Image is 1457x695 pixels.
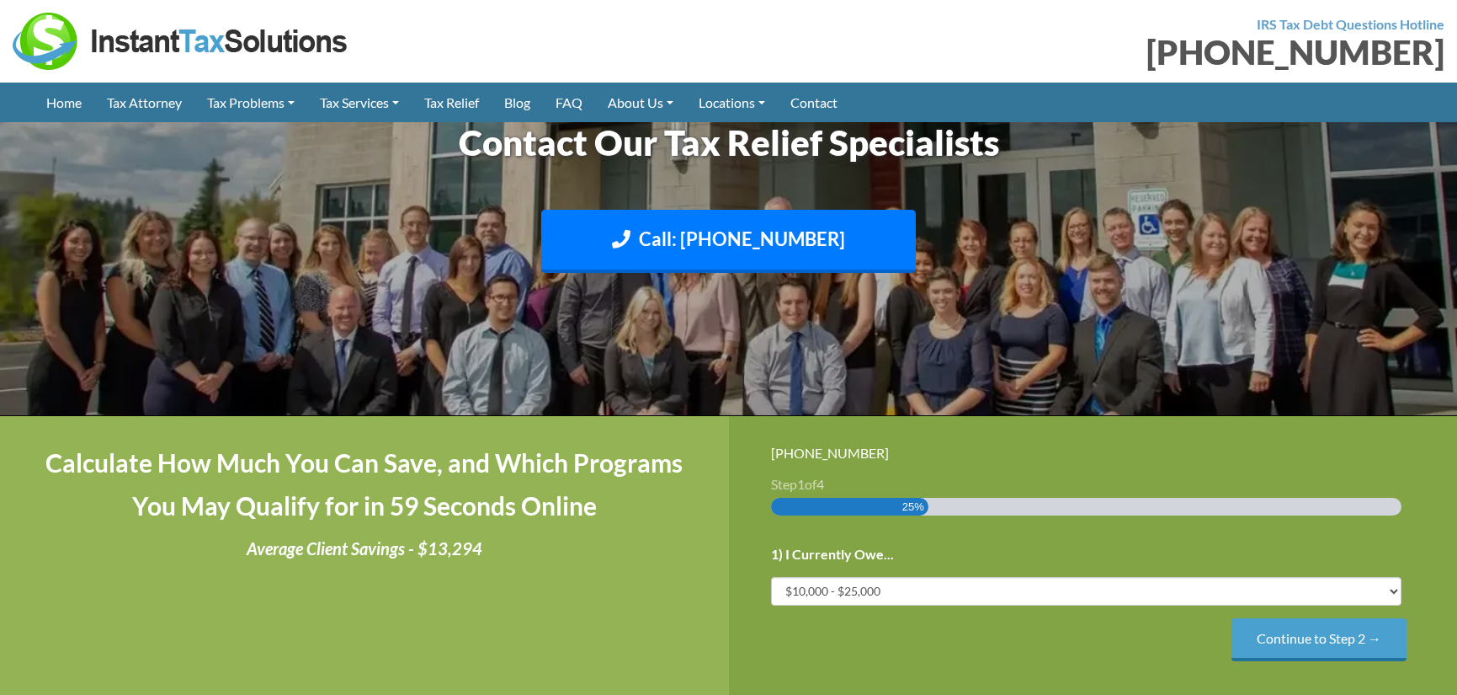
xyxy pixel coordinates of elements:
a: Blog [492,83,543,122]
label: 1) I Currently Owe... [771,546,894,564]
div: [PHONE_NUMBER] [771,441,1416,464]
span: 4 [816,476,824,492]
span: 1 [797,476,805,492]
h1: Contact Our Tax Relief Specialists [262,118,1196,168]
input: Continue to Step 2 → [1231,618,1406,661]
a: Tax Problems [194,83,307,122]
a: Instant Tax Solutions Logo [13,31,349,47]
a: Locations [686,83,778,122]
a: About Us [595,83,686,122]
a: Tax Relief [412,83,492,122]
img: Instant Tax Solutions Logo [13,13,349,70]
span: 25% [902,498,924,516]
a: Home [34,83,94,122]
a: Tax Services [307,83,412,122]
a: Contact [778,83,850,122]
i: Average Client Savings - $13,294 [247,538,482,559]
div: [PHONE_NUMBER] [742,35,1445,69]
h3: Step of [771,478,1416,491]
h4: Calculate How Much You Can Save, and Which Programs You May Qualify for in 59 Seconds Online [42,441,687,527]
a: Call: [PHONE_NUMBER] [541,210,916,273]
a: FAQ [543,83,595,122]
strong: IRS Tax Debt Questions Hotline [1257,16,1444,32]
a: Tax Attorney [94,83,194,122]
